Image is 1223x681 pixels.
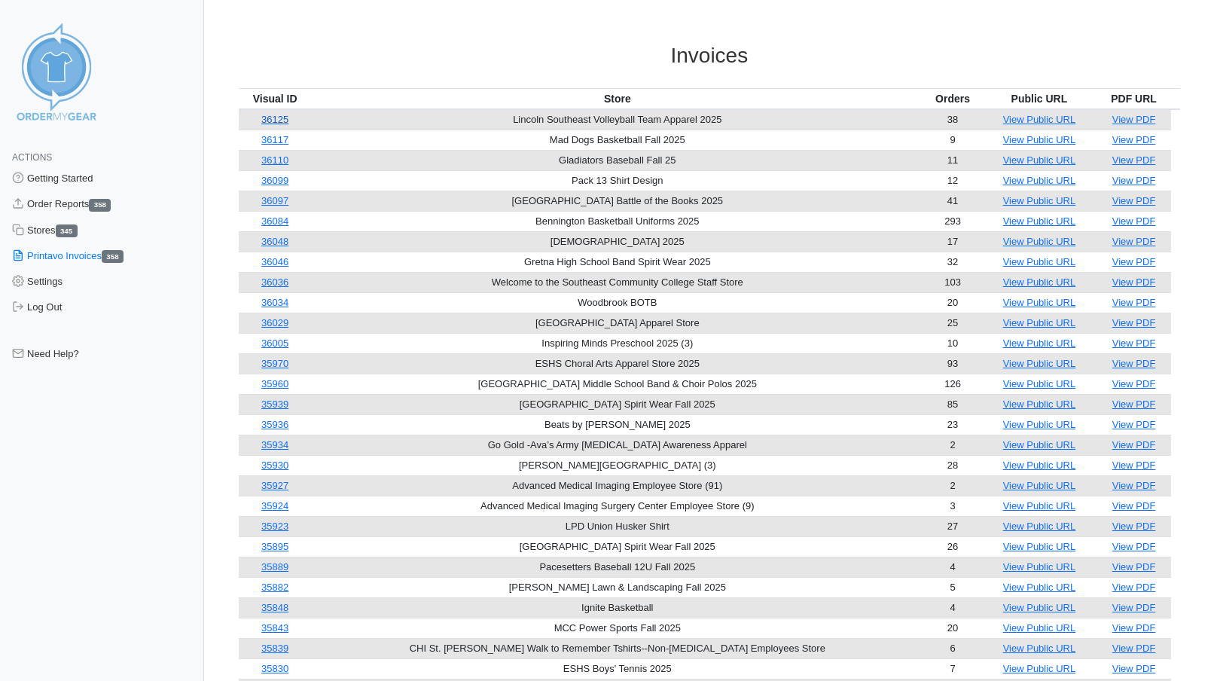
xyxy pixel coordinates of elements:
[1112,134,1156,145] a: View PDF
[1112,297,1156,308] a: View PDF
[1003,500,1076,512] a: View Public URL
[1003,114,1076,125] a: View Public URL
[312,496,923,516] td: Advanced Medical Imaging Surgery Center Employee Store (9)
[1112,480,1156,491] a: View PDF
[923,638,982,658] td: 6
[312,435,923,455] td: Go Gold -Ava’s Army [MEDICAL_DATA] Awareness Apparel
[261,317,288,328] a: 36029
[1112,236,1156,247] a: View PDF
[923,272,982,292] td: 103
[1003,399,1076,410] a: View Public URL
[312,577,923,597] td: [PERSON_NAME] Lawn & Landscaping Fall 2025
[312,292,923,313] td: Woodbrook BOTB
[312,394,923,414] td: [GEOGRAPHIC_DATA] Spirit Wear Fall 2025
[1003,215,1076,227] a: View Public URL
[1003,439,1076,450] a: View Public URL
[239,43,1180,69] h3: Invoices
[261,460,288,471] a: 35930
[261,378,288,389] a: 35960
[923,435,982,455] td: 2
[1003,297,1076,308] a: View Public URL
[1003,337,1076,349] a: View Public URL
[1112,439,1156,450] a: View PDF
[89,199,111,212] span: 358
[261,297,288,308] a: 36034
[1112,337,1156,349] a: View PDF
[1003,561,1076,573] a: View Public URL
[923,557,982,577] td: 4
[261,541,288,552] a: 35895
[1112,175,1156,186] a: View PDF
[1112,419,1156,430] a: View PDF
[923,597,982,618] td: 4
[1003,419,1076,430] a: View Public URL
[1003,480,1076,491] a: View Public URL
[261,215,288,227] a: 36084
[923,130,982,150] td: 9
[261,582,288,593] a: 35882
[1112,622,1156,634] a: View PDF
[261,480,288,491] a: 35927
[261,561,288,573] a: 35889
[923,109,982,130] td: 38
[1003,582,1076,593] a: View Public URL
[923,536,982,557] td: 26
[1112,378,1156,389] a: View PDF
[261,154,288,166] a: 36110
[312,191,923,211] td: [GEOGRAPHIC_DATA] Battle of the Books 2025
[923,353,982,374] td: 93
[923,191,982,211] td: 41
[312,414,923,435] td: Beats by [PERSON_NAME] 2025
[1112,561,1156,573] a: View PDF
[312,272,923,292] td: Welcome to the Southeast Community College Staff Store
[261,276,288,288] a: 36036
[261,337,288,349] a: 36005
[1112,114,1156,125] a: View PDF
[312,516,923,536] td: LPD Union Husker Shirt
[982,88,1096,109] th: Public URL
[1003,663,1076,674] a: View Public URL
[923,496,982,516] td: 3
[1112,541,1156,552] a: View PDF
[923,333,982,353] td: 10
[56,224,78,237] span: 345
[1112,521,1156,532] a: View PDF
[261,643,288,654] a: 35839
[1112,582,1156,593] a: View PDF
[102,250,124,263] span: 358
[1112,602,1156,613] a: View PDF
[312,597,923,618] td: Ignite Basketball
[1112,317,1156,328] a: View PDF
[923,618,982,638] td: 20
[923,658,982,679] td: 7
[261,419,288,430] a: 35936
[312,150,923,170] td: Gladiators Baseball Fall 25
[1112,500,1156,512] a: View PDF
[312,211,923,231] td: Bennington Basketball Uniforms 2025
[261,521,288,532] a: 35923
[923,211,982,231] td: 293
[923,150,982,170] td: 11
[312,475,923,496] td: Advanced Medical Imaging Employee Store (91)
[312,658,923,679] td: ESHS Boys' Tennis 2025
[923,170,982,191] td: 12
[312,353,923,374] td: ESHS Choral Arts Apparel Store 2025
[1112,663,1156,674] a: View PDF
[312,638,923,658] td: CHI St. [PERSON_NAME] Walk to Remember Tshirts--Non-[MEDICAL_DATA] Employees Store
[1003,602,1076,613] a: View Public URL
[312,231,923,252] td: [DEMOGRAPHIC_DATA] 2025
[312,333,923,353] td: Inspiring Minds Preschool 2025 (3)
[1003,541,1076,552] a: View Public URL
[923,414,982,435] td: 23
[312,252,923,272] td: Gretna High School Band Spirit Wear 2025
[261,602,288,613] a: 35848
[1112,358,1156,369] a: View PDF
[1112,399,1156,410] a: View PDF
[1003,195,1076,206] a: View Public URL
[1096,88,1172,109] th: PDF URL
[1003,622,1076,634] a: View Public URL
[261,399,288,410] a: 35939
[1003,236,1076,247] a: View Public URL
[923,516,982,536] td: 27
[261,663,288,674] a: 35830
